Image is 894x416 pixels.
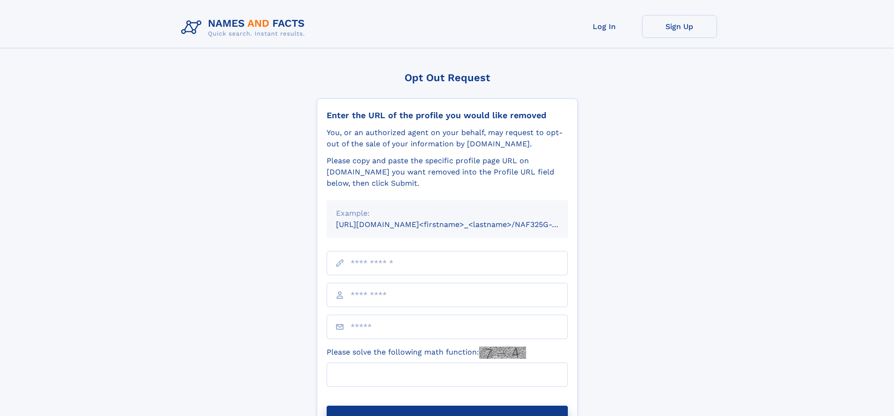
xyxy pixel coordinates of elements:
[317,72,578,83] div: Opt Out Request
[336,208,558,219] div: Example:
[567,15,642,38] a: Log In
[327,127,568,150] div: You, or an authorized agent on your behalf, may request to opt-out of the sale of your informatio...
[336,220,586,229] small: [URL][DOMAIN_NAME]<firstname>_<lastname>/NAF325G-xxxxxxxx
[327,110,568,121] div: Enter the URL of the profile you would like removed
[177,15,313,40] img: Logo Names and Facts
[327,155,568,189] div: Please copy and paste the specific profile page URL on [DOMAIN_NAME] you want removed into the Pr...
[327,347,526,359] label: Please solve the following math function:
[642,15,717,38] a: Sign Up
